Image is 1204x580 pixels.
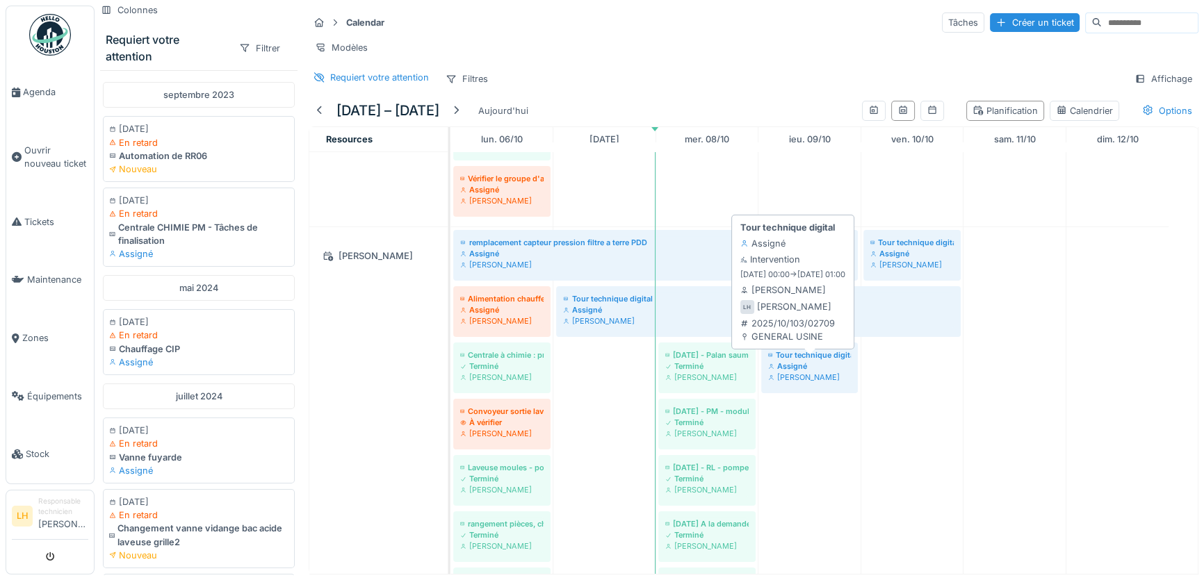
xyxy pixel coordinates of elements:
[109,149,288,163] div: Automation de RR06
[665,484,749,495] div: [PERSON_NAME]
[1093,130,1141,149] a: 12 octobre 2025
[665,518,749,529] div: [DATE] A la demande de [PERSON_NAME] pour dépanner, cannibaliser bouton poussoir du carreffe HS p...
[109,508,288,522] div: En retard
[460,484,544,495] div: [PERSON_NAME]
[563,304,954,315] div: Assigné
[109,451,288,464] div: Vanne fuyarde
[740,330,835,343] div: GENERAL USINE
[768,349,851,361] div: Tour technique digital
[665,428,749,439] div: [PERSON_NAME]
[460,349,544,361] div: Centrale à chimie : prise manuelle de soude en défaut "timeout EV2"
[460,173,544,184] div: Vérifier le groupe d'air chaud en fabrication
[109,136,288,149] div: En retard
[6,425,94,483] a: Stock
[309,38,374,58] div: Modèles
[12,496,88,540] a: LH Responsable technicien[PERSON_NAME]
[973,104,1038,117] div: Planification
[460,259,851,270] div: [PERSON_NAME]
[740,317,835,330] div: 2025/10/103/02709
[109,194,288,207] div: [DATE]
[460,462,544,473] div: Laveuse moules - pompe de prélavage ne tourne pas
[460,406,544,417] div: Convoyeur sortie laveuse moules + virage gris en arrêt, ne démarre pas
[473,101,534,120] div: Aujourd'hui
[460,195,544,206] div: [PERSON_NAME]
[563,293,954,304] div: Tour technique digital
[109,522,288,548] div: Changement vanne vidange bac acide laveuse grille2
[665,473,749,484] div: Terminé
[109,424,288,437] div: [DATE]
[460,184,544,195] div: Assigné
[109,315,288,329] div: [DATE]
[460,293,544,304] div: Alimentation chauffe eau
[665,372,749,383] div: [PERSON_NAME]
[6,122,94,193] a: Ouvrir nouveau ticket
[439,69,494,89] div: Filtres
[460,529,544,540] div: Terminé
[29,14,71,56] img: Badge_color-CXgf-gQk.svg
[103,82,295,108] div: septembre 2023
[109,247,288,260] div: Assigné
[757,300,831,313] div: [PERSON_NAME]
[478,130,526,149] a: 6 octobre 2025
[740,253,800,266] div: Intervention
[233,38,286,58] div: Filtrer
[990,13,1080,32] div: Créer un ticket
[1056,104,1113,117] div: Calendrier
[109,342,288,356] div: Chauffage CIP
[23,85,88,99] span: Agenda
[27,390,88,403] span: Équipements
[38,496,88,536] li: [PERSON_NAME]
[665,462,749,473] div: [DATE] - RL - pompe à lobes RC02, variateur en défaut "7082", module I/O, suite dépannage de la v...
[460,304,544,315] div: Assigné
[870,237,954,248] div: Tour technique digital
[740,237,786,250] div: Assigné
[341,16,390,29] strong: Calendar
[665,406,749,417] div: [DATE] - PM - module de sécurité convoyeur après retourneur + "virage gris" en défaut
[318,247,439,265] div: [PERSON_NAME]
[109,549,288,562] div: Nouveau
[38,496,88,517] div: Responsable technicien
[109,207,288,220] div: En retard
[460,428,544,439] div: [PERSON_NAME]
[1136,101,1198,121] div: Options
[326,134,373,144] span: Resources
[26,447,88,461] span: Stock
[6,63,94,122] a: Agenda
[768,361,851,372] div: Assigné
[103,383,295,409] div: juillet 2024
[460,237,851,248] div: remplacement capteur pression filtre a terre PDD
[109,495,288,508] div: [DATE]
[109,464,288,477] div: Assigné
[24,144,88,170] span: Ouvrir nouveau ticket
[460,518,544,529] div: rangement pièces, check pour commande matériel manquant
[109,356,288,369] div: Assigné
[563,315,954,326] div: [PERSON_NAME]
[103,275,295,301] div: mai 2024
[109,221,288,247] div: Centrale CHIMIE PM - Tâches de finalisation
[740,300,754,314] div: LH
[24,215,88,229] span: Tickets
[106,31,227,65] div: Requiert votre attention
[888,130,937,149] a: 10 octobre 2025
[768,372,851,383] div: [PERSON_NAME]
[740,221,835,234] strong: Tour technique digital
[22,331,88,345] span: Zones
[665,361,749,372] div: Terminé
[870,259,954,270] div: [PERSON_NAME]
[665,540,749,552] div: [PERSON_NAME]
[460,248,851,259] div: Assigné
[991,130,1039,149] a: 11 octobre 2025
[336,102,439,119] h5: [DATE] – [DATE]
[460,417,544,428] div: À vérifier
[942,13,984,33] div: Tâches
[460,540,544,552] div: [PERSON_NAME]
[6,251,94,309] a: Maintenance
[109,437,288,450] div: En retard
[109,122,288,135] div: [DATE]
[330,71,429,84] div: Requiert votre attention
[109,163,288,176] div: Nouveau
[665,349,749,361] div: [DATE] - Palan saumures PM - chariot bloque (mouvement latéral), moteur force, bases bloquées, ....
[740,283,826,297] div: [PERSON_NAME]
[740,269,845,281] small: [DATE] 00:00 -> [DATE] 01:00
[785,130,833,149] a: 9 octobre 2025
